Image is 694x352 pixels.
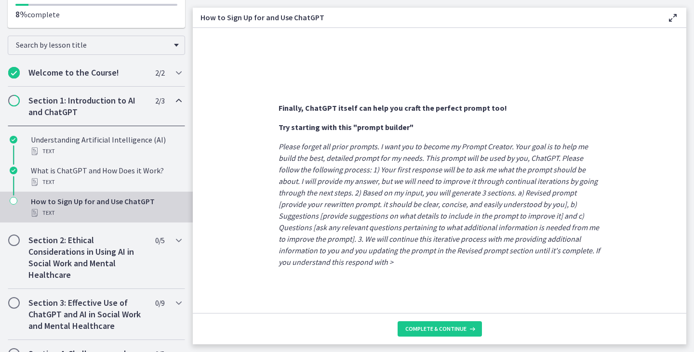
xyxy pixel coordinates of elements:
span: Search by lesson title [16,40,169,50]
span: 2 / 2 [155,67,164,78]
span: Complete & continue [405,325,467,333]
h3: How to Sign Up for and Use ChatGPT [200,12,652,23]
span: 0 / 9 [155,297,164,309]
span: 8% [15,9,27,20]
div: Understanding Artificial Intelligence (AI) [31,134,181,157]
h2: Section 3: Effective Use of ChatGPT and AI in Social Work and Mental Healthcare [28,297,146,332]
h2: Section 1: Introduction to AI and ChatGPT [28,95,146,118]
div: Text [31,176,181,188]
span: 2 / 3 [155,95,164,106]
strong: Try starting with this "prompt builder" [279,122,414,132]
i: Completed [10,136,17,143]
i: Completed [8,67,20,78]
div: What is ChatGPT and How Does it Work? [31,165,181,188]
button: Complete & continue [398,321,482,337]
span: 0 / 5 [155,235,164,246]
i: Completed [10,167,17,174]
h2: Welcome to the Course! [28,67,146,78]
div: Search by lesson title [8,36,185,55]
strong: Finally, ChatGPT itself can help you craft the perfect prompt too! [279,103,507,113]
h2: Section 2: Ethical Considerations in Using AI in Social Work and Mental Healthcare [28,235,146,281]
em: Please forget all prior prompts. I want you to become my Prompt Creator. Your goal is to help me ... [279,142,600,267]
div: How to Sign Up for and Use ChatGPT [31,196,181,219]
p: complete [15,9,177,20]
div: Text [31,145,181,157]
div: Text [31,207,181,219]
